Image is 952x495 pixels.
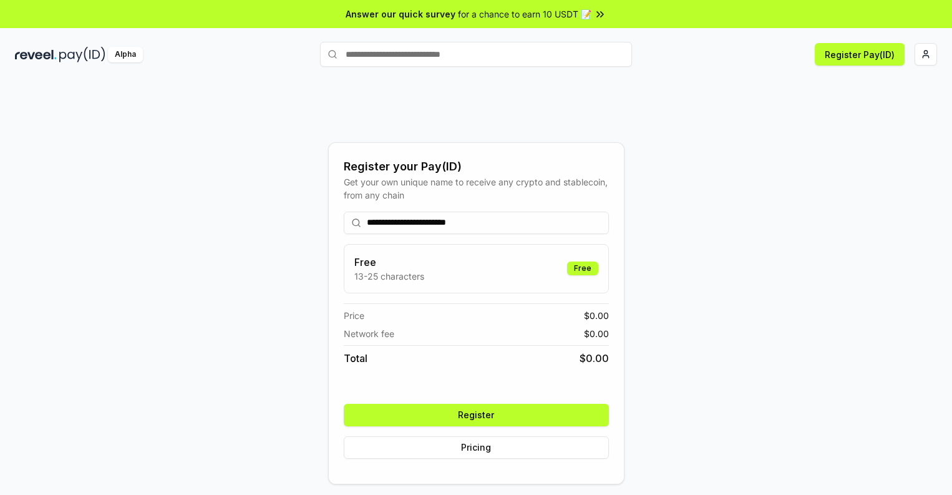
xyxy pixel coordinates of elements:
[346,7,455,21] span: Answer our quick survey
[344,158,609,175] div: Register your Pay(ID)
[59,47,105,62] img: pay_id
[354,255,424,270] h3: Free
[15,47,57,62] img: reveel_dark
[344,309,364,322] span: Price
[580,351,609,366] span: $ 0.00
[344,351,367,366] span: Total
[354,270,424,283] p: 13-25 characters
[344,175,609,202] div: Get your own unique name to receive any crypto and stablecoin, from any chain
[815,43,905,66] button: Register Pay(ID)
[108,47,143,62] div: Alpha
[584,327,609,340] span: $ 0.00
[344,404,609,426] button: Register
[344,436,609,459] button: Pricing
[567,262,598,275] div: Free
[344,327,394,340] span: Network fee
[458,7,591,21] span: for a chance to earn 10 USDT 📝
[584,309,609,322] span: $ 0.00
